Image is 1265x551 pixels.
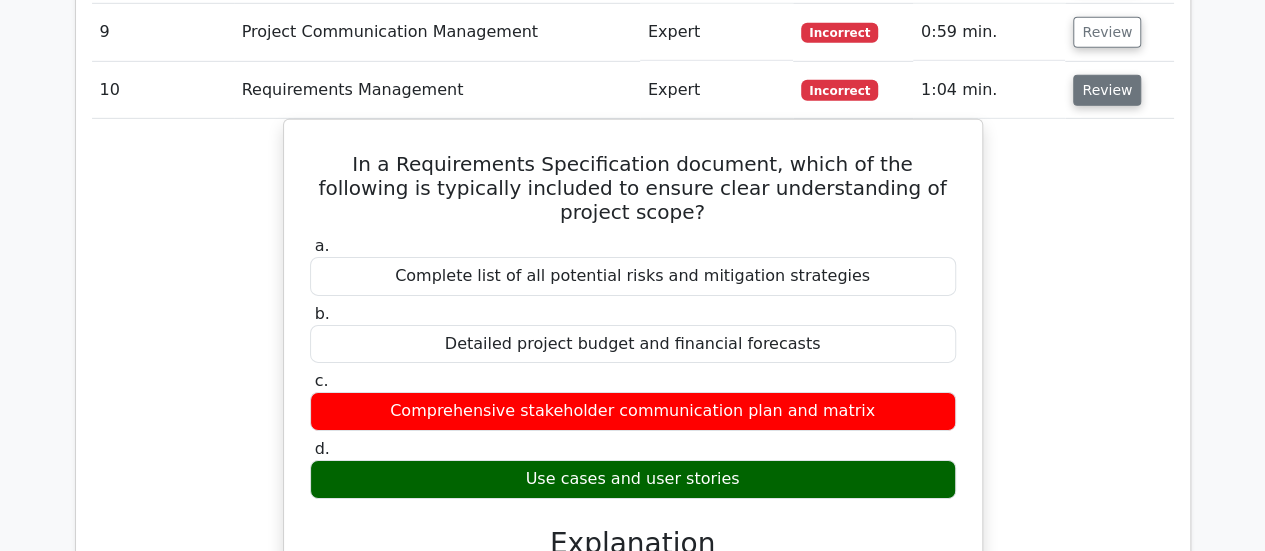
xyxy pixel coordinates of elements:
span: d. [315,439,330,458]
div: Use cases and user stories [310,460,956,499]
td: Expert [640,62,794,119]
td: 0:59 min. [913,4,1065,61]
td: Project Communication Management [234,4,640,61]
button: Review [1073,75,1141,106]
div: Comprehensive stakeholder communication plan and matrix [310,392,956,431]
button: Review [1073,17,1141,48]
span: c. [315,371,329,390]
span: Incorrect [801,23,878,43]
h5: In a Requirements Specification document, which of the following is typically included to ensure ... [308,152,958,224]
span: Incorrect [801,80,878,100]
div: Detailed project budget and financial forecasts [310,325,956,364]
td: 10 [92,62,234,119]
span: b. [315,304,330,323]
td: 1:04 min. [913,62,1065,119]
td: 9 [92,4,234,61]
div: Complete list of all potential risks and mitigation strategies [310,257,956,296]
td: Expert [640,4,794,61]
span: a. [315,236,330,255]
td: Requirements Management [234,62,640,119]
